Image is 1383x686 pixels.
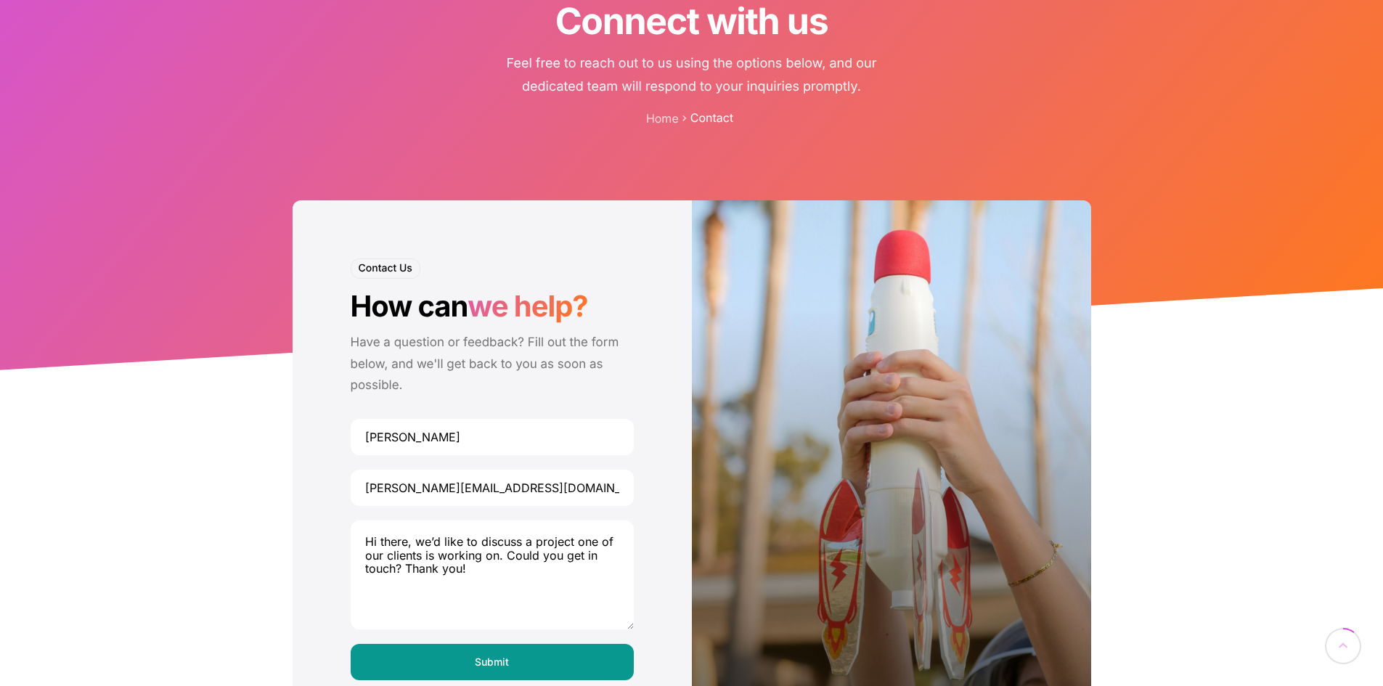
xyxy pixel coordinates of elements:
h2: How can [351,289,634,324]
form: Contact form [351,419,634,680]
a: Home [646,111,679,126]
p: Have a question or feedback? Fill out the form below, and we'll get back to you as soon as possible. [351,332,619,397]
li: Contact [690,109,737,128]
input: Submit [351,644,634,680]
span: we help? [468,289,587,324]
p: Feel free to reach out to us using the options below, and our dedicated team will respond to your... [492,52,892,98]
h6: Contact Us [351,258,420,279]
